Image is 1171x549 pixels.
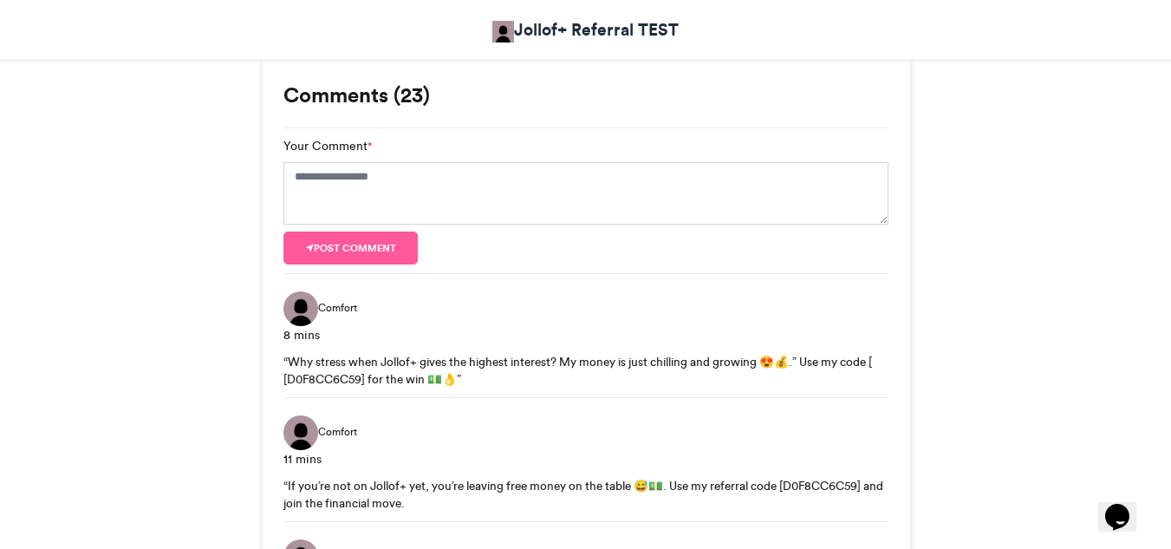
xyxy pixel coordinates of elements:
[283,137,372,155] label: Your Comment
[492,17,679,42] a: Jollof+ Referral TEST
[283,85,888,106] h3: Comments (23)
[492,21,514,42] img: Jollof+ Referral TEST
[283,450,888,468] div: 11 mins
[318,300,357,316] span: Comfort
[283,291,318,326] img: Comfort
[318,424,357,440] span: Comfort
[283,232,419,265] button: Post comment
[283,353,888,389] div: “Why stress when Jollof+ gives the highest interest? My money is just chilling and growing 😍💰.” U...
[283,326,888,344] div: 8 mins
[283,415,318,450] img: Comfort
[1098,480,1154,532] iframe: chat widget
[283,477,888,513] div: “If you’re not on Jollof+ yet, you’re leaving free money on the table 😅💵. Use my referral code [D...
